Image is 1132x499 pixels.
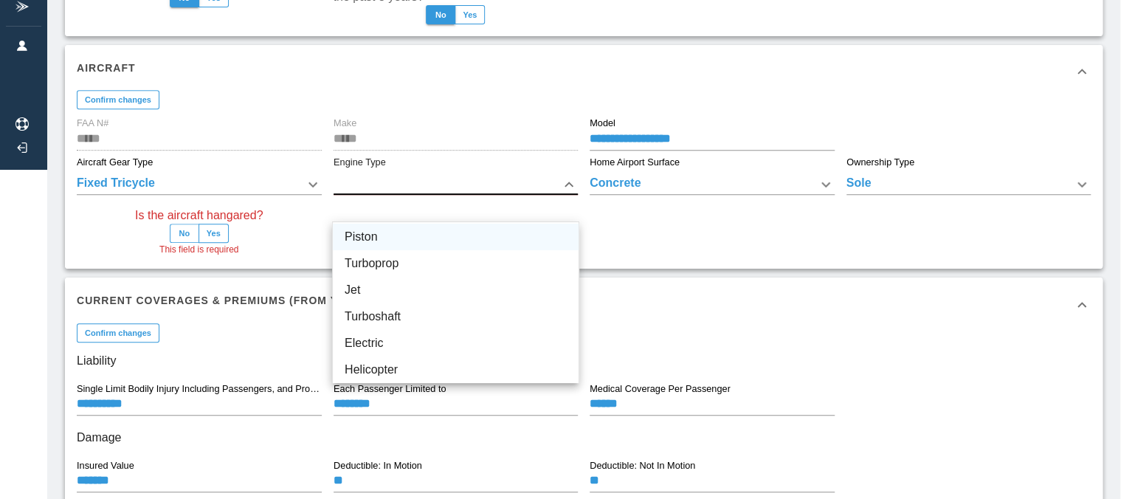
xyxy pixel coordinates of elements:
[333,330,579,357] li: Electric
[333,303,579,330] li: Turboshaft
[333,250,579,277] li: Turboprop
[333,277,579,303] li: Jet
[333,357,579,383] li: Helicopter
[333,224,579,250] li: Piston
